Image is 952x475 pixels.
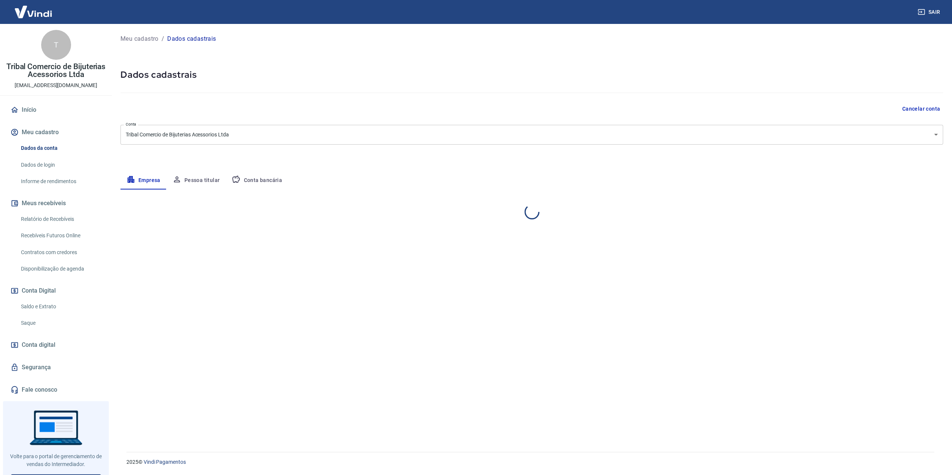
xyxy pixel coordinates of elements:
a: Meu cadastro [120,34,159,43]
a: Relatório de Recebíveis [18,212,103,227]
a: Dados da conta [18,141,103,156]
a: Dados de login [18,157,103,173]
p: Dados cadastrais [167,34,216,43]
a: Disponibilização de agenda [18,261,103,277]
div: T [41,30,71,60]
button: Pessoa titular [166,172,226,189]
a: Contratos com credores [18,245,103,260]
a: Segurança [9,359,103,376]
button: Empresa [120,172,166,189]
h5: Dados cadastrais [120,69,943,81]
label: Conta [126,121,136,127]
a: Início [9,102,103,118]
p: / [162,34,164,43]
img: Vindi [9,0,58,23]
a: Saque [18,315,103,331]
button: Meu cadastro [9,124,103,141]
span: Conta digital [22,340,55,350]
a: Fale conosco [9,382,103,398]
a: Conta digital [9,337,103,353]
p: Tribal Comercio de Bijuterias Acessorios Ltda [6,63,106,78]
a: Informe de rendimentos [18,174,103,189]
button: Sair [916,5,943,19]
p: 2025 © [126,458,934,466]
a: Recebíveis Futuros Online [18,228,103,243]
p: [EMAIL_ADDRESS][DOMAIN_NAME] [15,81,97,89]
button: Conta Digital [9,283,103,299]
div: Tribal Comercio de Bijuterias Acessorios Ltda [120,125,943,145]
a: Vindi Pagamentos [144,459,186,465]
button: Conta bancária [226,172,288,189]
a: Saldo e Extrato [18,299,103,314]
button: Cancelar conta [899,102,943,116]
button: Meus recebíveis [9,195,103,212]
